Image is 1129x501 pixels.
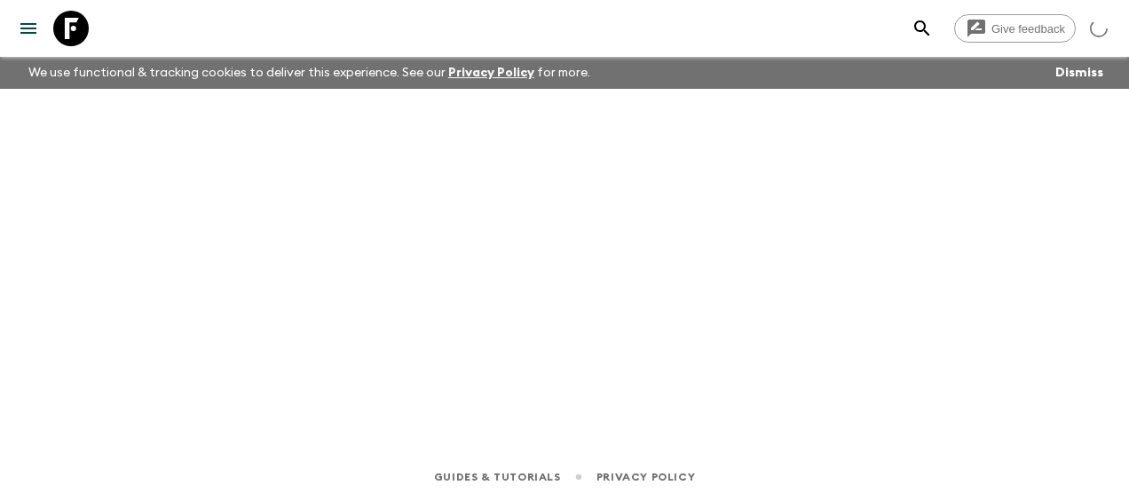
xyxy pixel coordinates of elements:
a: Privacy Policy [448,67,534,79]
button: Dismiss [1051,60,1108,85]
a: Guides & Tutorials [434,467,561,487]
button: menu [11,11,46,46]
span: Give feedback [982,22,1075,36]
a: Give feedback [954,14,1076,43]
a: Privacy Policy [596,467,695,487]
button: search adventures [904,11,940,46]
p: We use functional & tracking cookies to deliver this experience. See our for more. [21,57,597,89]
